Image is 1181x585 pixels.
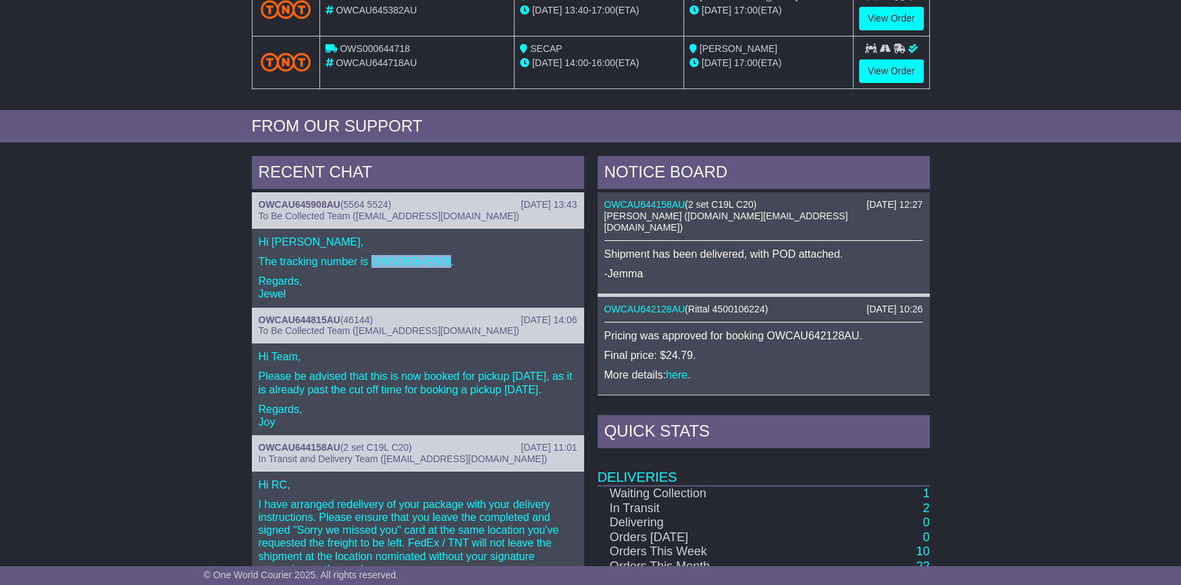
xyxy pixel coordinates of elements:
[259,442,340,453] a: OWCAU644158AU
[604,304,923,315] div: ( )
[689,3,847,18] div: (ETA)
[532,5,562,16] span: [DATE]
[592,57,615,68] span: 16:00
[859,59,924,83] a: View Order
[604,211,848,233] span: [PERSON_NAME] ([DOMAIN_NAME][EMAIL_ADDRESS][DOMAIN_NAME])
[922,530,929,544] a: 0
[259,453,548,464] span: In Transit and Delivery Team ([EMAIL_ADDRESS][DOMAIN_NAME])
[259,235,577,248] p: Hi [PERSON_NAME],
[598,516,807,530] td: Delivering
[702,57,731,68] span: [DATE]
[598,486,807,501] td: Waiting Collection
[252,117,930,136] div: FROM OUR SUPPORT
[530,43,562,54] span: SECAP
[344,442,409,453] span: 2 set C19L C20
[344,199,388,210] span: 5564 5524
[521,199,577,211] div: [DATE] 13:43
[922,486,929,500] a: 1
[604,199,923,211] div: ( )
[259,275,577,300] p: Regards, Jewel
[252,156,584,192] div: RECENT CHAT
[734,57,758,68] span: 17:00
[336,57,417,68] span: OWCAU644718AU
[916,559,929,573] a: 22
[604,267,923,280] p: -Jemma
[598,530,807,545] td: Orders [DATE]
[604,248,923,260] p: Shipment has been delivered, with POD attached.
[521,314,577,326] div: [DATE] 14:06
[688,304,765,314] span: Rittal 4500106224
[261,53,311,71] img: TNT_Domestic.png
[520,56,678,70] div: - (ETA)
[259,199,340,210] a: OWCAU645908AU
[259,478,577,491] p: Hi RC,
[922,501,929,515] a: 2
[565,5,588,16] span: 13:40
[598,559,807,574] td: Orders This Month
[688,199,754,210] span: 2 set C19L C20
[259,498,577,576] p: I have arranged redelivery of your package with your delivery instructions. Please ensure that yo...
[520,3,678,18] div: - (ETA)
[259,370,577,395] p: Please be advised that this is now booked for pickup [DATE], as it is already past the cut off ti...
[340,43,410,54] span: OWS000644718
[604,199,685,210] a: OWCAU644158AU
[866,304,922,315] div: [DATE] 10:26
[604,304,685,314] a: OWCAU642128AU
[666,369,687,381] a: here
[702,5,731,16] span: [DATE]
[700,43,777,54] span: [PERSON_NAME]
[598,156,930,192] div: NOTICE BOARD
[859,7,924,30] a: View Order
[689,56,847,70] div: (ETA)
[532,57,562,68] span: [DATE]
[259,199,577,211] div: ( )
[866,199,922,211] div: [DATE] 12:27
[604,329,923,342] p: Pricing was approved for booking OWCAU642128AU.
[344,314,370,325] span: 46144
[598,545,807,559] td: Orders This Week
[259,314,340,325] a: OWCAU644815AU
[259,314,577,326] div: ( )
[598,415,930,451] div: Quick Stats
[259,350,577,363] p: Hi Team,
[922,516,929,529] a: 0
[259,442,577,453] div: ( )
[259,325,519,336] span: To Be Collected Team ([EMAIL_ADDRESS][DOMAIN_NAME])
[259,403,577,428] p: Regards, Joy
[734,5,758,16] span: 17:00
[604,349,923,362] p: Final price: $24.79.
[521,442,577,453] div: [DATE] 11:01
[604,368,923,381] p: More details: .
[259,255,577,268] p: The tracking number is OWS000645908.
[592,5,615,16] span: 17:00
[336,5,417,16] span: OWCAU645382AU
[565,57,588,68] span: 14:00
[204,569,399,580] span: © One World Courier 2025. All rights reserved.
[259,211,519,221] span: To Be Collected Team ([EMAIL_ADDRESS][DOMAIN_NAME])
[598,501,807,516] td: In Transit
[598,451,930,486] td: Deliveries
[916,545,929,558] a: 10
